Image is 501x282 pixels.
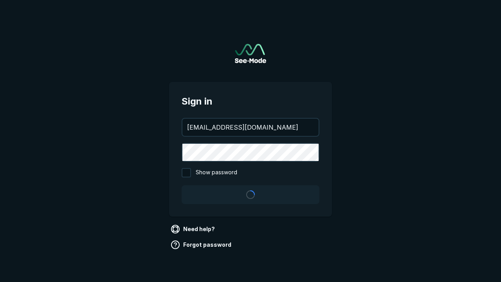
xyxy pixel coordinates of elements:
span: Show password [196,168,237,177]
img: See-Mode Logo [235,44,266,63]
a: Need help? [169,223,218,235]
span: Sign in [182,94,319,108]
a: Go to sign in [235,44,266,63]
a: Forgot password [169,239,234,251]
input: your@email.com [182,119,319,136]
